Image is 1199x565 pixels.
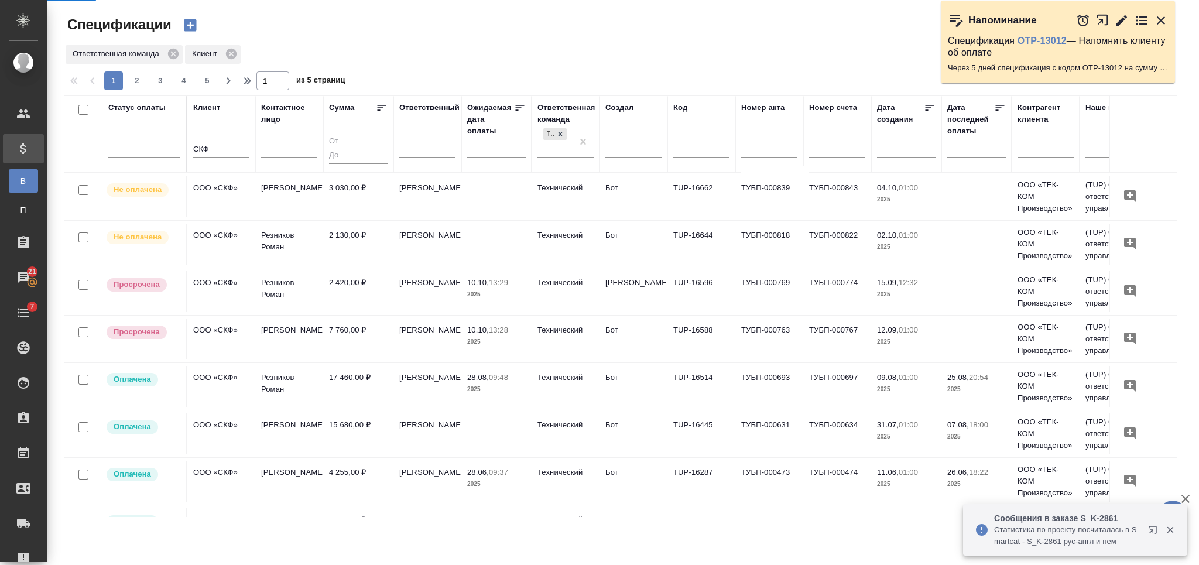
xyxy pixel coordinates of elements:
span: В [15,175,32,187]
p: Сообщения в заказе S_K-2861 [994,512,1140,524]
p: ООО «ТЕК-КОМ Производство» [1018,369,1074,404]
p: 13:28 [489,326,508,334]
button: Открыть в новой вкладке [1141,518,1169,546]
span: Спецификации [64,15,172,34]
td: 3 030,00 ₽ [323,176,393,217]
td: Резников Роман [255,271,323,312]
p: 12:32 [899,278,918,287]
p: 28.08, [467,373,489,382]
p: ООО «СКФ» [193,419,249,431]
p: Напоминание [968,15,1037,26]
td: [PERSON_NAME] [393,366,461,407]
p: 11.06, [877,468,899,477]
p: 18:00 [969,420,988,429]
p: 10.10, [467,278,489,287]
p: ООО «ТЕК-КОМ Производство» [1018,321,1074,357]
p: 01:00 [899,231,918,239]
p: Клиент [192,48,222,60]
span: из 5 страниц [296,73,345,90]
button: 🙏 [1158,501,1187,530]
p: ООО «СКФ» [193,324,249,336]
p: 09:37 [489,468,508,477]
td: [PERSON_NAME] [255,508,323,549]
div: Дата последней оплаты [947,102,994,137]
p: 2025 [947,478,1006,490]
td: 4 255,00 ₽ [323,461,393,502]
div: Создал [605,102,633,114]
div: Ответственная команда [66,45,183,64]
p: ООО «ТЕК-КОМ Производство» [1018,274,1074,309]
td: Технический [532,271,599,312]
span: 7 [23,301,41,313]
div: Технический [542,127,568,142]
div: Технический [543,128,554,141]
td: ТУБП-000767 [803,319,871,359]
p: ООО «СКФ» [193,182,249,194]
p: 01:00 [899,183,918,192]
p: 28.06, [467,468,489,477]
button: Закрыть [1154,13,1168,28]
td: ТУБП-000631 [735,413,803,454]
p: 01:00 [899,420,918,429]
td: [PERSON_NAME] [255,319,323,359]
p: ООО «СКФ» [193,277,249,289]
td: ТУБП-000822 [803,224,871,265]
p: 2025 [877,383,936,395]
td: ТУБП-000697 [803,366,871,407]
td: ТУБП-000843 [803,176,871,217]
td: Бот [599,461,667,502]
p: 31.07, [877,420,899,429]
p: 2025 [467,383,526,395]
p: 03.04, [877,515,899,524]
p: 10.04, [947,515,969,524]
td: [PERSON_NAME] [599,271,667,312]
td: Бот [599,366,667,407]
td: ТУБП-000634 [803,413,871,454]
td: Технический [532,176,599,217]
a: 21 [3,263,44,292]
p: 01:00 [899,373,918,382]
p: Не оплачена [114,231,162,243]
p: 2025 [877,431,936,443]
td: ТУБП-000818 [735,224,803,265]
td: Бот [599,176,667,217]
p: 2025 [467,478,526,490]
td: [PERSON_NAME] [255,413,323,454]
p: 04.10, [877,183,899,192]
td: Технический [532,413,599,454]
input: До [329,149,388,163]
button: Закрыть [1158,525,1182,535]
td: Технический [532,508,599,549]
p: 2025 [877,478,936,490]
input: От [329,135,388,149]
td: TUP-16596 [667,271,735,312]
p: 25.08, [947,373,969,382]
div: Наше юр. лицо [1085,102,1143,114]
td: TUP-16514 [667,366,735,407]
p: 09:48 [489,373,508,382]
td: 17 460,00 ₽ [323,366,393,407]
button: 5 [198,71,217,90]
td: ТУБП-000473 [735,461,803,502]
a: П [9,198,38,222]
button: Отложить [1076,13,1090,28]
p: 2025 [877,241,936,253]
p: Не оплачена [114,184,162,196]
td: Резников Роман [255,366,323,407]
td: Технический [532,366,599,407]
td: Технический [532,224,599,265]
td: Технический [532,319,599,359]
p: ООО «ТЕК-КОМ Производство» [1018,464,1074,499]
p: 2025 [877,194,936,206]
button: 3 [151,71,170,90]
p: 09.08, [877,373,899,382]
button: 2 [128,71,146,90]
div: Дата создания [877,102,924,125]
p: Оплачена [114,421,151,433]
td: 1 631,25 ₽ [323,508,393,549]
td: [PERSON_NAME] [393,271,461,312]
td: Резников Роман [255,224,323,265]
div: Контрагент клиента [1018,102,1074,125]
td: [PERSON_NAME] [393,508,461,549]
td: Технический [532,461,599,502]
